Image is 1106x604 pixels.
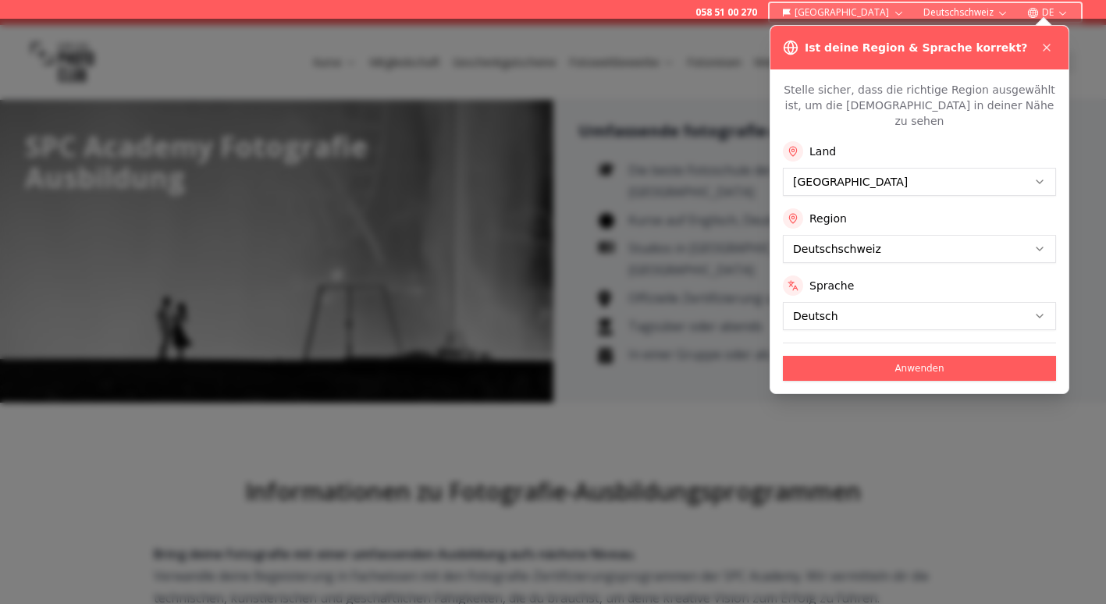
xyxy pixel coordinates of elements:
h3: Ist deine Region & Sprache korrekt? [805,40,1027,55]
button: DE [1021,3,1075,22]
label: Sprache [809,278,854,293]
p: Stelle sicher, dass die richtige Region ausgewählt ist, um die [DEMOGRAPHIC_DATA] in deiner Nähe ... [783,82,1056,129]
label: Land [809,144,836,159]
button: Anwenden [783,356,1056,381]
a: 058 51 00 270 [695,6,757,19]
button: [GEOGRAPHIC_DATA] [776,3,911,22]
button: Deutschschweiz [917,3,1015,22]
label: Region [809,211,847,226]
